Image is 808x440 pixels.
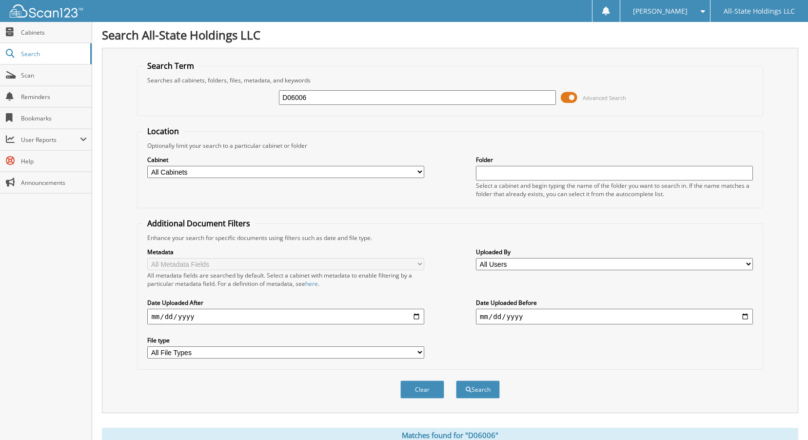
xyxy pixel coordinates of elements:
label: Folder [476,156,753,164]
legend: Additional Document Filters [142,218,255,229]
span: Scan [21,71,87,80]
div: Select a cabinet and begin typing the name of the folder you want to search in. If the name match... [476,181,753,198]
input: end [476,309,753,324]
button: Search [456,380,500,399]
button: Clear [400,380,444,399]
span: Reminders [21,93,87,101]
span: Cabinets [21,28,87,37]
div: Optionally limit your search to a particular cabinet or folder [142,141,757,150]
span: User Reports [21,136,80,144]
div: Searches all cabinets, folders, files, metadata, and keywords [142,76,757,84]
label: Date Uploaded Before [476,299,753,307]
input: start [147,309,424,324]
label: File type [147,336,424,344]
span: Announcements [21,179,87,187]
label: Uploaded By [476,248,753,256]
span: [PERSON_NAME] [633,8,688,14]
div: Enhance your search for specific documents using filters such as date and file type. [142,234,757,242]
legend: Location [142,126,184,137]
label: Cabinet [147,156,424,164]
label: Metadata [147,248,424,256]
h1: Search All-State Holdings LLC [102,27,798,43]
span: Search [21,50,85,58]
span: Bookmarks [21,114,87,122]
a: here [305,280,318,288]
span: Advanced Search [583,94,626,101]
span: All-State Holdings LLC [724,8,795,14]
legend: Search Term [142,60,199,71]
label: Date Uploaded After [147,299,424,307]
span: Help [21,157,87,165]
img: scan123-logo-white.svg [10,4,83,18]
div: All metadata fields are searched by default. Select a cabinet with metadata to enable filtering b... [147,271,424,288]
